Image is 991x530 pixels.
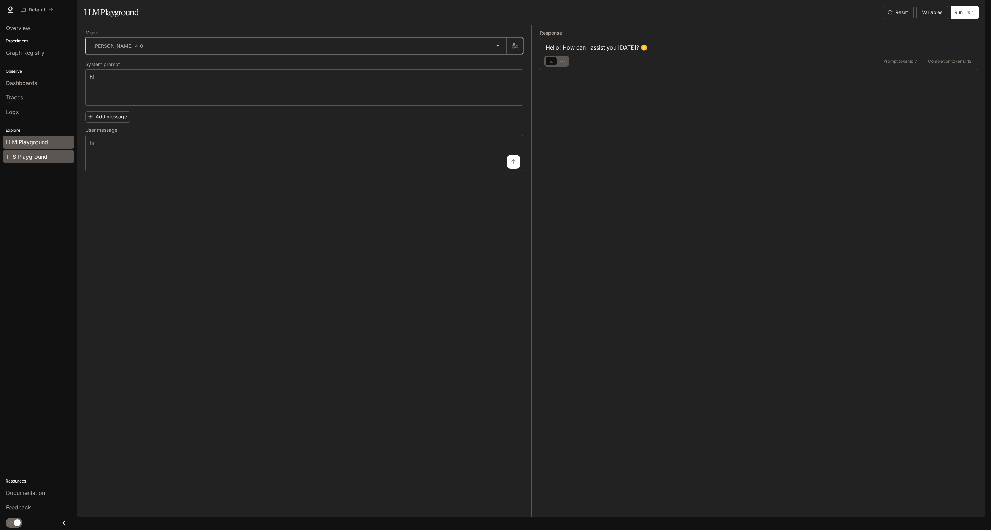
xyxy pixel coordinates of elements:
h5: Response [540,31,977,35]
p: User message [85,128,117,132]
button: Run⌘⏎ [951,6,979,19]
p: Model [85,30,99,35]
p: ⌘⏎ [966,10,975,15]
button: All workspaces [18,3,56,17]
h1: LLM Playground [84,6,139,19]
span: Completion tokens: [928,59,966,63]
p: System prompt [85,62,120,67]
span: 7 [915,59,917,63]
p: [PERSON_NAME]-4-0 [93,42,143,50]
div: basic tabs example [546,56,568,67]
button: Variables [916,6,948,19]
div: Hello! How can I assist you [DATE]? 😊 [546,43,971,52]
button: Reset [884,6,914,19]
div: [PERSON_NAME]-4-0 [86,38,506,54]
span: 12 [967,59,971,63]
p: Default [29,7,45,13]
button: Add message [85,111,130,123]
span: Prompt tokens: [883,59,913,63]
